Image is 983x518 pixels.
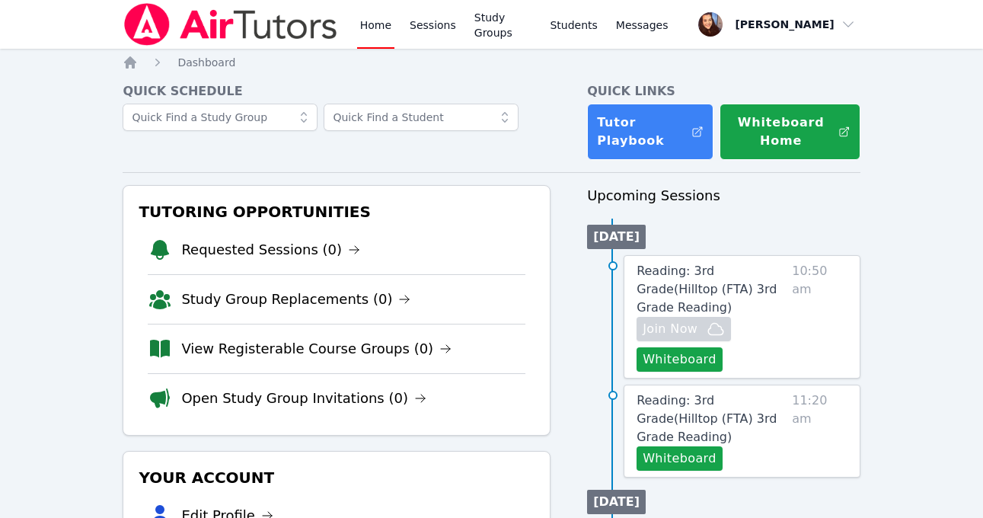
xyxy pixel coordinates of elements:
[324,104,519,131] input: Quick Find a Student
[181,289,410,310] a: Study Group Replacements (0)
[792,392,847,471] span: 11:20 am
[181,388,426,409] a: Open Study Group Invitations (0)
[637,393,777,444] span: Reading: 3rd Grade ( Hilltop (FTA) 3rd Grade Reading )
[643,320,697,338] span: Join Now
[637,446,723,471] button: Whiteboard
[136,198,538,225] h3: Tutoring Opportunities
[637,262,786,317] a: Reading: 3rd Grade(Hilltop (FTA) 3rd Grade Reading)
[792,262,847,372] span: 10:50 am
[587,490,646,514] li: [DATE]
[181,338,452,360] a: View Registerable Course Groups (0)
[136,464,538,491] h3: Your Account
[177,56,235,69] span: Dashboard
[587,82,860,101] h4: Quick Links
[123,55,860,70] nav: Breadcrumb
[637,264,777,315] span: Reading: 3rd Grade ( Hilltop (FTA) 3rd Grade Reading )
[637,392,786,446] a: Reading: 3rd Grade(Hilltop (FTA) 3rd Grade Reading)
[123,82,551,101] h4: Quick Schedule
[177,55,235,70] a: Dashboard
[637,317,731,341] button: Join Now
[637,347,723,372] button: Whiteboard
[123,3,338,46] img: Air Tutors
[587,104,713,160] a: Tutor Playbook
[587,185,860,206] h3: Upcoming Sessions
[181,239,360,261] a: Requested Sessions (0)
[720,104,860,160] button: Whiteboard Home
[616,18,669,33] span: Messages
[587,225,646,249] li: [DATE]
[123,104,318,131] input: Quick Find a Study Group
